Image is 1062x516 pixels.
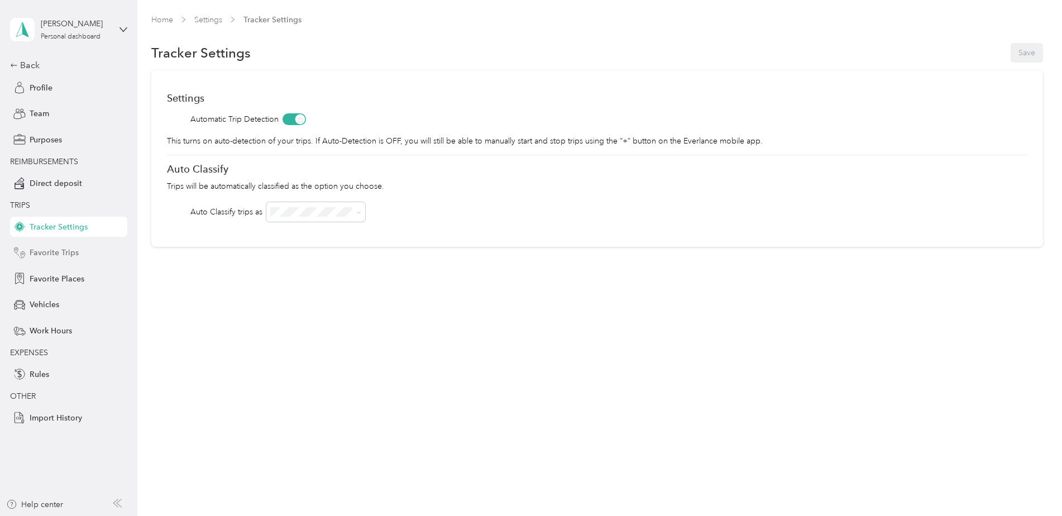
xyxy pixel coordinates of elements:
[41,18,111,30] div: [PERSON_NAME]
[30,299,59,310] span: Vehicles
[10,157,78,166] span: REIMBURSEMENTS
[10,348,48,357] span: EXPENSES
[30,369,49,380] span: Rules
[167,92,1027,104] div: Settings
[10,59,122,72] div: Back
[243,14,302,26] span: Tracker Settings
[30,108,49,120] span: Team
[30,178,82,189] span: Direct deposit
[30,273,84,285] span: Favorite Places
[30,134,62,146] span: Purposes
[10,391,36,401] span: OTHER
[41,34,101,40] div: Personal dashboard
[999,453,1062,516] iframe: Everlance-gr Chat Button Frame
[30,412,82,424] span: Import History
[151,15,173,25] a: Home
[30,325,72,337] span: Work Hours
[6,499,63,510] button: Help center
[30,247,79,259] span: Favorite Trips
[194,15,222,25] a: Settings
[10,200,30,210] span: TRIPS
[190,113,279,125] span: Automatic Trip Detection
[30,82,52,94] span: Profile
[167,180,1027,192] p: Trips will be automatically classified as the option you choose.
[167,163,1027,175] div: Auto Classify
[151,47,251,59] h1: Tracker Settings
[190,206,262,218] div: Auto Classify trips as
[30,221,88,233] span: Tracker Settings
[167,135,1027,147] p: This turns on auto-detection of your trips. If Auto-Detection is OFF, you will still be able to m...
